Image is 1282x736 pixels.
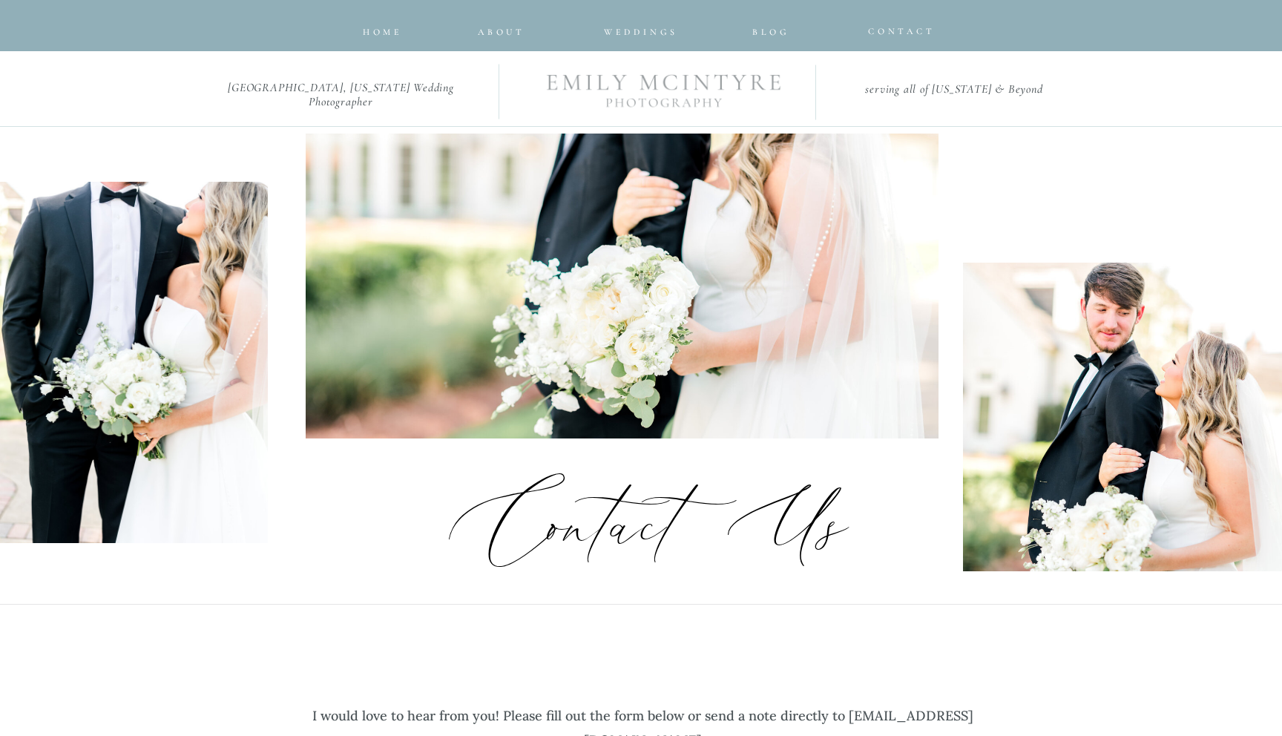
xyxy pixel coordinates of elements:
p: t [573,476,695,571]
p: Con [395,476,661,571]
p: ac [582,476,704,571]
span: CONTACT [868,26,936,36]
a: CONTACT [868,23,921,33]
span: Blog [752,27,789,37]
span: home [363,27,403,37]
a: Blog [741,24,801,33]
a: home [361,24,404,33]
a: Weddings [592,24,690,33]
p: t [640,476,762,571]
a: about [478,24,520,33]
span: Weddings [604,27,678,37]
h2: serving all of [US_STATE] & Beyond [830,82,1078,98]
p: U [701,476,850,571]
p: s [776,476,925,571]
h2: [GEOGRAPHIC_DATA], [US_STATE] Wedding Photographer [204,81,478,99]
